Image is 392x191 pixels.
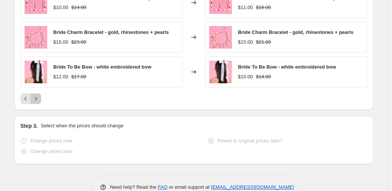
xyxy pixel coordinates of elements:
strike: $17.00 [71,73,86,81]
a: [EMAIL_ADDRESS][DOMAIN_NAME] [211,184,294,190]
button: Previous [20,93,31,104]
div: $16.00 [53,38,68,46]
div: $12.00 [53,73,68,81]
nav: Pagination [20,93,41,104]
div: $15.00 [238,38,253,46]
strike: $14.00 [256,73,271,81]
strike: $16.00 [256,4,271,11]
h2: Step 3. [20,122,38,130]
span: Change prices later [30,148,73,154]
span: Revert to original prices later? [218,138,283,144]
img: shopmain_0bd19fd3-7259-4fc8-ae92-e226d9b38291_80x.jpg [25,26,47,49]
a: FAQ [158,184,168,190]
span: or email support at [168,184,211,190]
strike: $23.00 [71,38,86,46]
span: Need help? Read the [110,184,158,190]
img: shopifymain_030d918f-cd07-41dc-a266-fa68ccb0d82a_80x.jpg [209,61,232,83]
span: Change prices now [30,138,72,144]
span: Bride Charm Bracelet - gold, rhinestones + pearls [238,29,353,35]
span: Bride To Be Bow - white embroidered bow [238,64,336,70]
strike: $14.00 [71,4,86,11]
p: Select when the prices should change [41,122,123,130]
div: $10.00 [53,4,68,11]
img: shopmain_0bd19fd3-7259-4fc8-ae92-e226d9b38291_80x.jpg [209,26,232,49]
div: $10.00 [238,73,253,81]
div: $11.00 [238,4,253,11]
img: shopifymain_030d918f-cd07-41dc-a266-fa68ccb0d82a_80x.jpg [25,61,47,83]
button: Next [31,93,41,104]
span: Bride Charm Bracelet - gold, rhinestones + pearls [53,29,169,35]
strike: $21.00 [256,38,271,46]
span: Bride To Be Bow - white embroidered bow [53,64,151,70]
